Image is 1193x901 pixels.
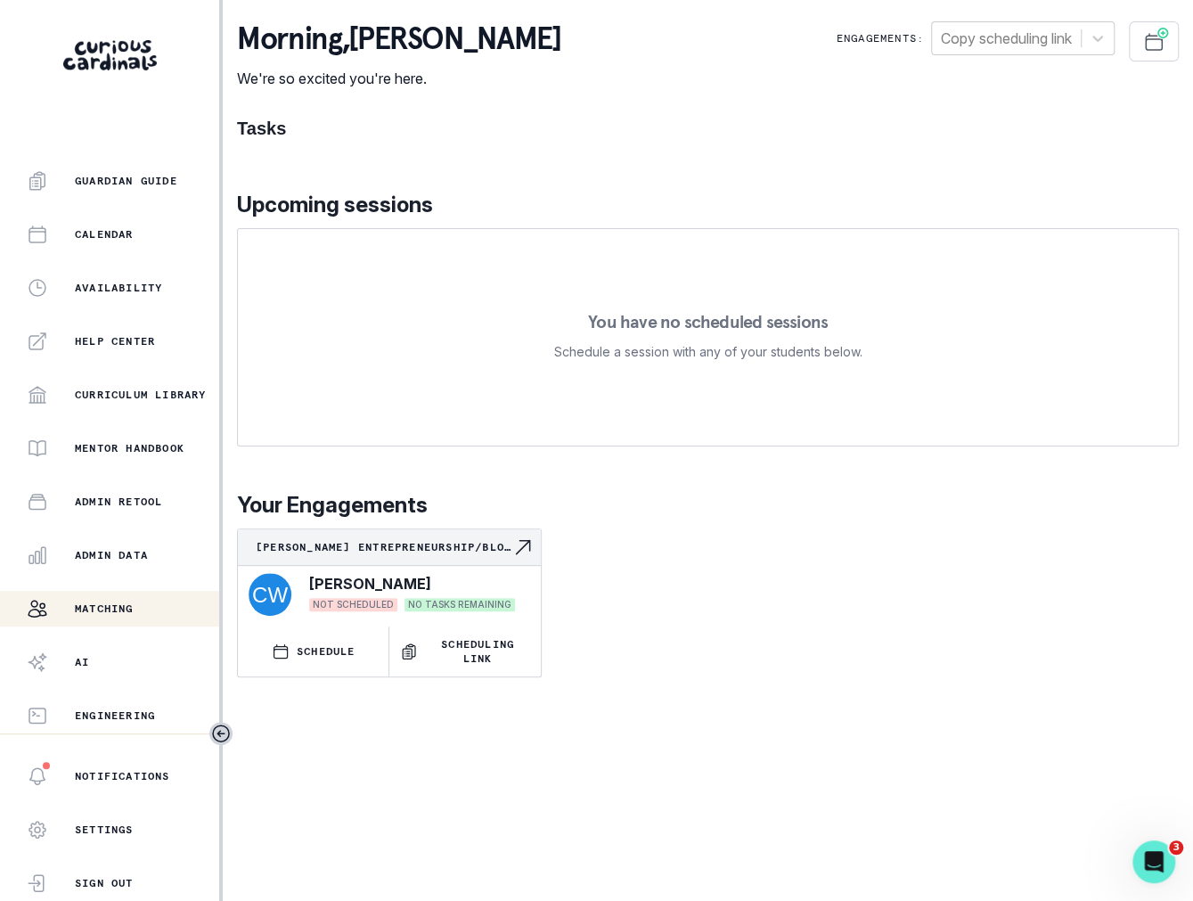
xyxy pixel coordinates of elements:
p: Engagements: [837,31,924,45]
p: Schedule a session with any of your students below. [554,341,862,363]
p: morning , [PERSON_NAME] [237,21,560,57]
p: Notifications [75,769,170,783]
p: We're so excited you're here. [237,68,560,89]
p: Matching [75,602,134,616]
p: Sign Out [75,876,134,890]
p: Mentor Handbook [75,441,184,455]
img: Curious Cardinals Logo [63,40,157,70]
p: Guardian Guide [75,174,177,188]
img: svg [249,573,291,616]
p: Help Center [75,334,155,348]
button: Scheduling Link [389,627,540,676]
p: Curriculum Library [75,388,207,402]
iframe: Intercom live chat [1132,840,1175,883]
p: You have no scheduled sessions [588,313,828,331]
p: Your Engagements [237,489,1179,521]
p: Settings [75,823,134,837]
p: AI [75,655,89,669]
button: Toggle sidebar [209,722,233,745]
h1: Tasks [237,118,1179,139]
p: [PERSON_NAME] Entrepreneurship/Blog 1-to-1-course [256,540,512,554]
p: Engineering [75,709,155,723]
p: [PERSON_NAME] [309,573,431,594]
span: NO TASKS REMAINING [404,598,515,611]
p: Upcoming sessions [237,189,1179,221]
p: Admin Retool [75,495,162,509]
button: SCHEDULE [238,627,388,676]
button: Schedule Sessions [1129,21,1179,61]
svg: Navigate to engagement page [512,537,534,558]
p: Availability [75,281,162,295]
a: [PERSON_NAME] Entrepreneurship/Blog 1-to-1-courseNavigate to engagement page[PERSON_NAME]NOT SCHE... [238,529,541,619]
p: SCHEDULE [297,644,355,659]
p: Admin Data [75,548,148,562]
span: 3 [1169,840,1183,855]
p: Scheduling Link [425,637,529,666]
p: Calendar [75,227,134,242]
span: NOT SCHEDULED [309,598,397,611]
